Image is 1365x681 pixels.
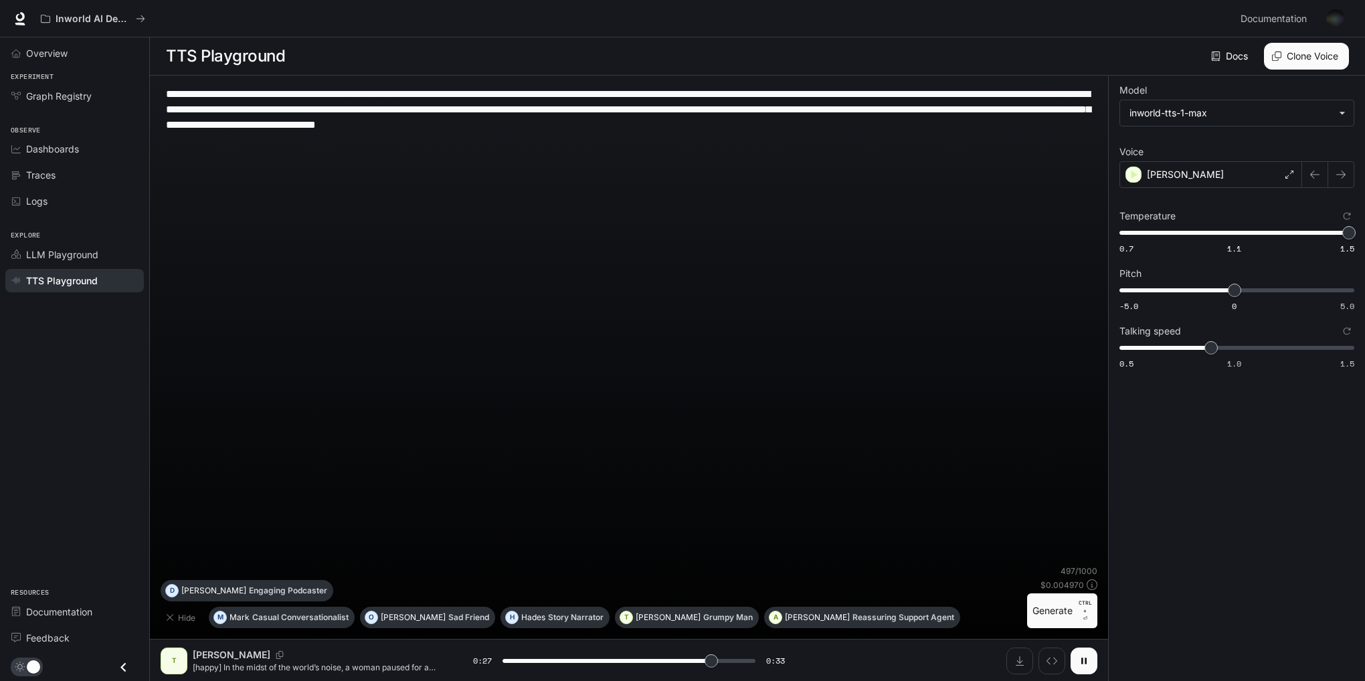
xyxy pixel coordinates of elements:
p: [PERSON_NAME] [193,648,270,662]
a: Logs [5,189,144,213]
span: 1.5 [1340,358,1354,369]
button: GenerateCTRL +⏎ [1027,593,1097,628]
button: Close drawer [108,654,139,681]
a: Overview [5,41,144,65]
span: Graph Registry [26,89,92,103]
span: LLM Playground [26,248,98,262]
span: -5.0 [1119,300,1138,312]
p: [PERSON_NAME] [1147,168,1224,181]
p: CTRL + [1078,599,1092,615]
span: Dashboards [26,142,79,156]
button: T[PERSON_NAME]Grumpy Man [615,607,759,628]
p: [happy] In the midst of the world’s noise, a woman paused for a moment to watch the sunset, and a... [193,662,441,673]
p: Mark [230,613,250,621]
p: [PERSON_NAME] [381,613,446,621]
p: $ 0.004970 [1040,579,1084,591]
p: [PERSON_NAME] [785,613,850,621]
span: Traces [26,168,56,182]
p: Sad Friend [448,613,489,621]
button: User avatar [1322,5,1349,32]
a: Graph Registry [5,84,144,108]
div: T [620,607,632,628]
span: Documentation [1241,11,1307,27]
span: 0.7 [1119,243,1133,254]
button: All workspaces [35,5,151,32]
span: TTS Playground [26,274,98,288]
div: O [365,607,377,628]
button: A[PERSON_NAME]Reassuring Support Agent [764,607,960,628]
span: Dark mode toggle [27,659,40,674]
button: Reset to default [1340,324,1354,338]
a: Documentation [1235,5,1317,32]
span: 0.5 [1119,358,1133,369]
p: Talking speed [1119,326,1181,336]
div: inworld-tts-1-max [1129,106,1332,120]
button: Hide [161,607,203,628]
div: H [506,607,518,628]
button: Download audio [1006,648,1033,674]
button: MMarkCasual Conversationalist [209,607,355,628]
span: Overview [26,46,68,60]
p: Voice [1119,147,1144,157]
span: 1.0 [1227,358,1241,369]
a: Docs [1208,43,1253,70]
span: 1.1 [1227,243,1241,254]
div: inworld-tts-1-max [1120,100,1354,126]
p: Grumpy Man [703,613,753,621]
button: Reset to default [1340,209,1354,223]
p: Hades [521,613,545,621]
p: 497 / 1000 [1061,565,1097,577]
p: Engaging Podcaster [249,587,327,595]
p: [PERSON_NAME] [636,613,701,621]
span: Documentation [26,605,92,619]
button: Clone Voice [1264,43,1349,70]
button: HHadesStory Narrator [500,607,610,628]
p: Story Narrator [548,613,604,621]
span: Logs [26,194,48,208]
span: 1.5 [1340,243,1354,254]
h1: TTS Playground [166,43,285,70]
div: M [214,607,226,628]
span: Feedback [26,631,70,645]
a: Dashboards [5,137,144,161]
a: Feedback [5,626,144,650]
p: ⏎ [1078,599,1092,623]
p: Pitch [1119,269,1142,278]
span: 5.0 [1340,300,1354,312]
p: Casual Conversationalist [252,613,349,621]
button: Inspect [1038,648,1065,674]
p: Reassuring Support Agent [852,613,954,621]
p: Inworld AI Demos [56,13,130,25]
span: 0:33 [766,654,785,668]
a: LLM Playground [5,243,144,266]
button: O[PERSON_NAME]Sad Friend [360,607,495,628]
span: 0 [1232,300,1237,312]
div: T [163,650,185,672]
button: Copy Voice ID [270,651,289,659]
a: TTS Playground [5,269,144,292]
button: D[PERSON_NAME]Engaging Podcaster [161,580,333,601]
div: A [769,607,782,628]
p: Model [1119,86,1147,95]
a: Documentation [5,600,144,623]
a: Traces [5,163,144,187]
p: Temperature [1119,211,1176,221]
p: [PERSON_NAME] [181,587,246,595]
span: 0:27 [473,654,492,668]
img: User avatar [1326,9,1345,28]
div: D [166,580,178,601]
